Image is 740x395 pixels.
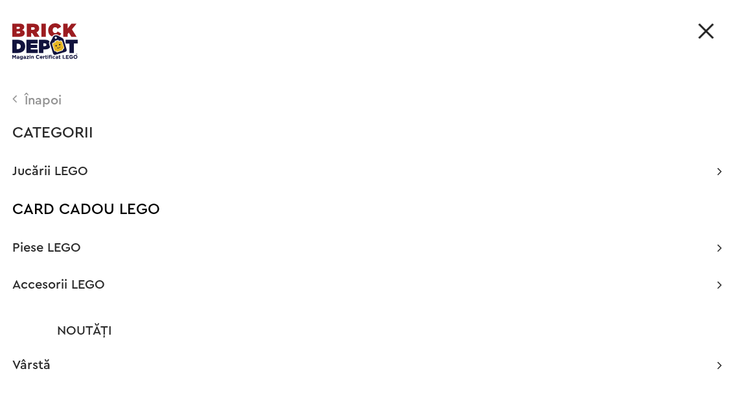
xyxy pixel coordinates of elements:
span: Jucării LEGO [12,165,88,178]
span: Accesorii LEGO [12,278,105,291]
div: Înapoi [12,94,722,107]
div: CATEGORII [12,125,722,141]
div: Vârstă [12,359,722,372]
a: Card Cadou LEGO [12,202,160,217]
a: Noutăți [12,315,722,346]
span: Noutăți [57,324,111,337]
span: Piese LEGO [12,241,81,254]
